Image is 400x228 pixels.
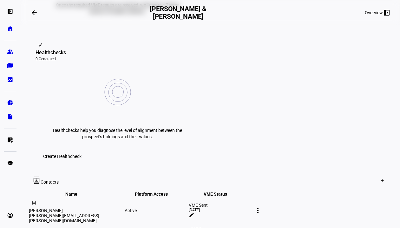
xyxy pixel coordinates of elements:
[189,208,252,212] div: [DATE]
[7,160,13,166] eth-mat-symbol: school
[7,62,13,69] eth-mat-symbol: folder_copy
[4,59,16,72] a: folder_copy
[189,203,252,208] div: VME Sent
[7,212,13,218] eth-mat-symbol: account_circle
[189,212,194,218] mat-icon: edit
[149,5,207,20] h2: [PERSON_NAME] & [PERSON_NAME]
[125,208,187,213] div: Active
[29,213,123,223] div: [PERSON_NAME][EMAIL_ADDRESS][PERSON_NAME][DOMAIN_NAME]
[365,10,383,15] div: Overview
[254,207,262,214] mat-icon: more_vert
[33,177,41,184] mat-icon: contacts
[65,192,87,197] span: Name
[51,127,184,140] p: Healthchecks help you diagnose the level of alignment between the prospect’s holdings and their v...
[4,96,16,109] a: pie_chart
[7,76,13,83] eth-mat-symbol: bid_landscape
[36,49,200,56] div: Healthchecks
[30,9,38,16] mat-icon: arrow_backwards
[7,114,13,120] eth-mat-symbol: description
[37,42,44,48] mat-icon: vital_signs
[4,22,16,35] a: home
[7,8,13,15] eth-mat-symbol: left_panel_open
[135,192,177,197] span: Platform Access
[7,25,13,32] eth-mat-symbol: home
[36,150,89,163] button: Create Healthcheck
[4,110,16,123] a: description
[4,73,16,86] a: bid_landscape
[383,9,390,16] mat-icon: left_panel_close
[29,198,39,208] div: M
[43,150,82,163] span: Create Healthcheck
[7,137,13,143] eth-mat-symbol: list_alt_add
[29,208,123,213] div: [PERSON_NAME]
[189,203,252,212] plt-vme-status-item: VME Sent
[7,49,13,55] eth-mat-symbol: group
[41,179,59,185] span: Contacts
[7,100,13,106] eth-mat-symbol: pie_chart
[36,56,200,62] div: 0 Generated
[360,8,395,18] button: Overview
[204,192,237,197] span: VME Status
[4,45,16,58] a: group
